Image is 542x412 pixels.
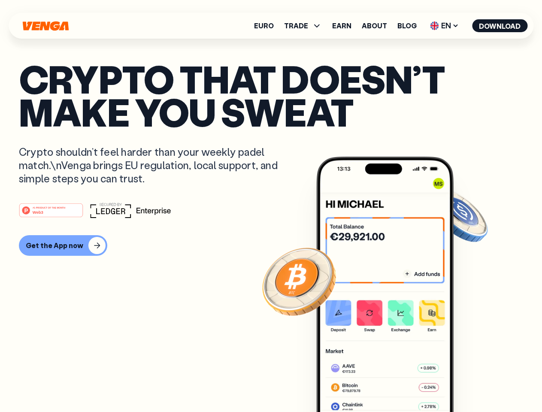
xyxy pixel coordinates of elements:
a: Earn [332,22,351,29]
button: Download [472,19,527,32]
svg: Home [21,21,70,31]
span: EN [427,19,462,33]
tspan: #1 PRODUCT OF THE MONTH [33,206,65,209]
p: Crypto shouldn’t feel harder than your weekly padel match.\nVenga brings EU regulation, local sup... [19,145,290,185]
tspan: Web3 [33,209,43,214]
img: flag-uk [430,21,439,30]
img: USDC coin [428,185,490,246]
a: Blog [397,22,417,29]
a: #1 PRODUCT OF THE MONTHWeb3 [19,208,83,219]
img: Bitcoin [260,242,338,320]
a: Get the App now [19,235,523,256]
a: Euro [254,22,274,29]
a: About [362,22,387,29]
span: TRADE [284,21,322,31]
span: TRADE [284,22,308,29]
p: Crypto that doesn’t make you sweat [19,62,523,128]
button: Get the App now [19,235,107,256]
div: Get the App now [26,241,83,250]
